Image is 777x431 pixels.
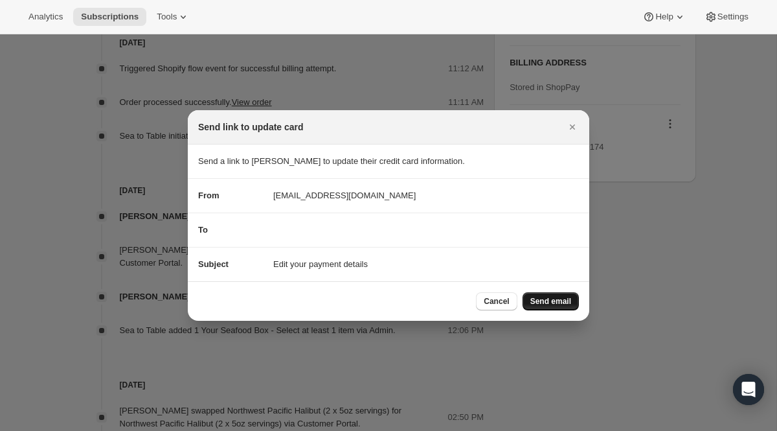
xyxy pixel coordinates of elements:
button: Settings [697,8,756,26]
span: Edit your payment details [273,258,368,271]
span: From [198,191,220,200]
span: Tools [157,12,177,22]
button: Help [635,8,693,26]
span: [EMAIL_ADDRESS][DOMAIN_NAME] [273,189,416,202]
span: Subscriptions [81,12,139,22]
p: Send a link to [PERSON_NAME] to update their credit card information. [198,155,579,168]
span: Analytics [28,12,63,22]
span: Help [655,12,673,22]
button: Send email [523,292,579,310]
button: Close [563,118,581,136]
span: Settings [717,12,749,22]
button: Cancel [476,292,517,310]
button: Subscriptions [73,8,146,26]
span: Subject [198,259,229,269]
button: Tools [149,8,197,26]
span: Send email [530,296,571,307]
h2: Send link to update card [198,121,304,134]
span: To [198,225,208,235]
div: Open Intercom Messenger [733,374,764,405]
span: Cancel [484,296,509,307]
button: Analytics [21,8,71,26]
